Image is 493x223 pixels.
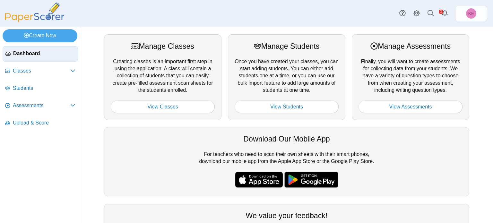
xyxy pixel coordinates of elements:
a: View Assessments [359,100,463,113]
a: Kimberly Evans [455,6,487,21]
a: Classes [3,64,78,79]
div: Finally, you will want to create assessments for collecting data from your students. We have a va... [352,34,469,120]
img: google-play-badge.png [284,172,338,188]
a: Alerts [438,6,452,21]
span: Students [13,85,75,92]
div: Manage Classes [111,41,215,51]
span: Dashboard [13,50,75,57]
a: Upload & Score [3,116,78,131]
a: Assessments [3,98,78,114]
div: Manage Assessments [359,41,463,51]
a: Dashboard [3,46,78,62]
span: Kimberly Evans [468,11,474,16]
img: PaperScorer [3,3,67,22]
img: apple-store-badge.svg [235,172,283,188]
div: Once you have created your classes, you can start adding students. You can either add students on... [228,34,345,120]
div: Download Our Mobile App [111,134,463,144]
div: For teachers who need to scan their own sheets with their smart phones, download our mobile app f... [104,127,469,196]
a: Students [3,81,78,96]
div: Creating classes is an important first step in using the application. A class will contain a coll... [104,34,221,120]
a: Create New [3,29,77,42]
span: Kimberly Evans [466,8,476,19]
span: Assessments [13,102,70,109]
a: View Classes [111,100,215,113]
a: View Students [235,100,339,113]
div: Manage Students [235,41,339,51]
div: We value your feedback! [111,210,463,221]
a: PaperScorer [3,18,67,23]
span: Upload & Score [13,119,75,126]
span: Classes [13,67,70,74]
